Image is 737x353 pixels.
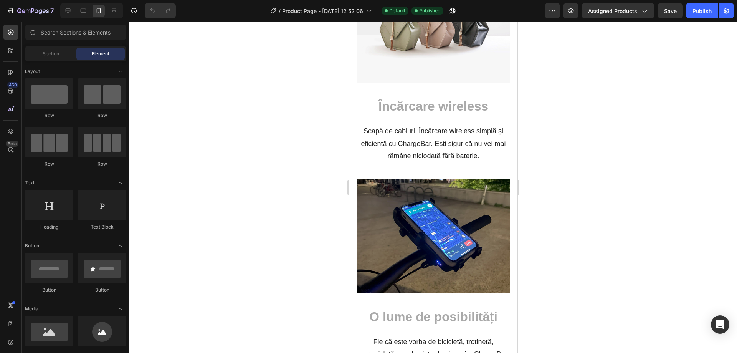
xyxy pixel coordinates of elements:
[114,65,126,78] span: Toggle open
[389,7,405,14] span: Default
[25,25,126,40] input: Search Sections & Elements
[8,157,160,272] img: gempages_581079179307516846-0469c4b3-f6cf-431a-9f1a-6070b3e286a6.jpg
[582,3,654,18] button: Assigned Products
[25,224,73,230] div: Heading
[25,68,40,75] span: Layout
[349,22,517,353] iframe: Design area
[114,303,126,315] span: Toggle open
[78,287,126,293] div: Button
[279,7,281,15] span: /
[92,50,109,57] span: Element
[664,8,677,14] span: Save
[78,161,126,167] div: Row
[50,6,54,15] p: 7
[25,287,73,293] div: Button
[25,242,39,249] span: Button
[588,7,637,15] span: Assigned Products
[711,315,729,334] div: Open Intercom Messenger
[25,161,73,167] div: Row
[7,82,18,88] div: 450
[9,103,159,141] p: Scapă de cabluri. Încărcare wireless simplă și eficientă cu ChargeBar. Ești sigur că nu vei mai r...
[25,179,35,186] span: Text
[3,3,57,18] button: 7
[78,224,126,230] div: Text Block
[114,177,126,189] span: Toggle open
[25,112,73,119] div: Row
[419,7,440,14] span: Published
[282,7,363,15] span: Product Page - [DATE] 12:52:06
[145,3,176,18] div: Undo/Redo
[20,288,148,302] strong: O lume de posibilități
[78,112,126,119] div: Row
[114,240,126,252] span: Toggle open
[692,7,712,15] div: Publish
[43,50,59,57] span: Section
[6,141,18,147] div: Beta
[29,78,139,92] strong: Încărcare wireless
[658,3,683,18] button: Save
[686,3,718,18] button: Publish
[25,305,38,312] span: Media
